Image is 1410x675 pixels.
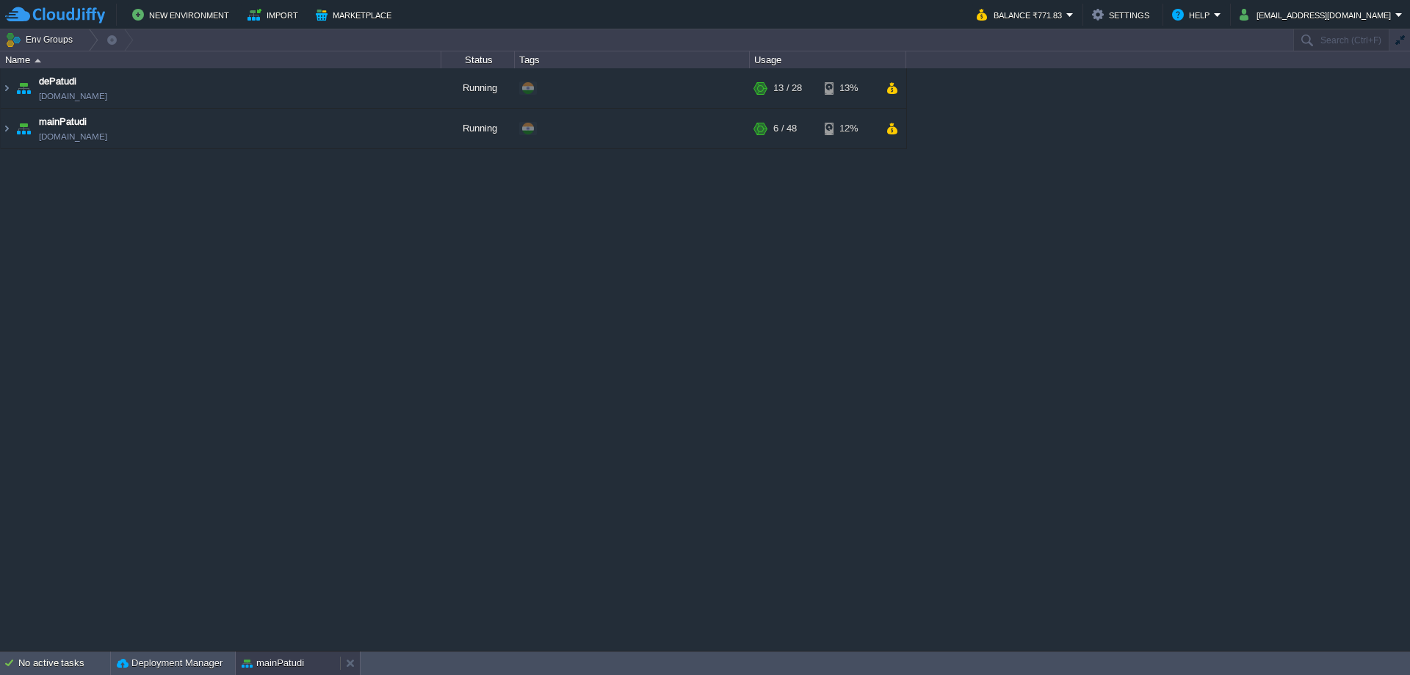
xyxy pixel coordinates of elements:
[773,68,802,108] div: 13 / 28
[247,6,303,24] button: Import
[441,68,515,108] div: Running
[5,6,105,24] img: CloudJiffy
[825,68,872,108] div: 13%
[13,68,34,108] img: AMDAwAAAACH5BAEAAAAALAAAAAABAAEAAAICRAEAOw==
[242,656,304,671] button: mainPatudi
[35,59,41,62] img: AMDAwAAAACH5BAEAAAAALAAAAAABAAEAAAICRAEAOw==
[977,6,1066,24] button: Balance ₹771.83
[1,109,12,148] img: AMDAwAAAACH5BAEAAAAALAAAAAABAAEAAAICRAEAOw==
[13,109,34,148] img: AMDAwAAAACH5BAEAAAAALAAAAAABAAEAAAICRAEAOw==
[1172,6,1214,24] button: Help
[5,29,78,50] button: Env Groups
[117,656,223,671] button: Deployment Manager
[1240,6,1395,24] button: [EMAIL_ADDRESS][DOMAIN_NAME]
[132,6,234,24] button: New Environment
[316,6,396,24] button: Marketplace
[18,651,110,675] div: No active tasks
[1,68,12,108] img: AMDAwAAAACH5BAEAAAAALAAAAAABAAEAAAICRAEAOw==
[825,109,872,148] div: 12%
[39,115,87,129] a: mainPatudi
[1348,616,1395,660] iframe: chat widget
[1,51,441,68] div: Name
[442,51,514,68] div: Status
[39,74,76,89] a: dePatudi
[441,109,515,148] div: Running
[39,129,107,144] span: [DOMAIN_NAME]
[773,109,797,148] div: 6 / 48
[1092,6,1154,24] button: Settings
[751,51,905,68] div: Usage
[39,89,107,104] span: [DOMAIN_NAME]
[516,51,749,68] div: Tags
